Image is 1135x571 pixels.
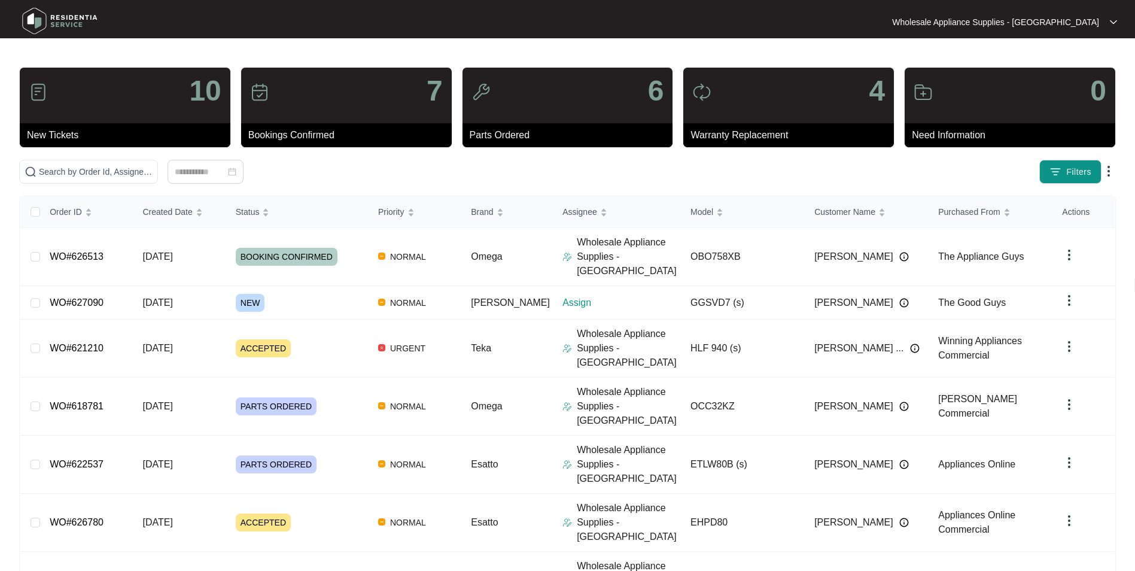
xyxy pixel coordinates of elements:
[1062,339,1076,354] img: dropdown arrow
[385,457,431,472] span: NORMAL
[681,286,805,320] td: GGSVD7 (s)
[470,128,673,142] p: Parts Ordered
[142,297,172,308] span: [DATE]
[471,343,491,353] span: Teka
[681,228,805,286] td: OBO758XB
[929,196,1052,228] th: Purchased From
[577,327,681,370] p: Wholesale Appliance Supplies - [GEOGRAPHIC_DATA]
[18,3,102,39] img: residentia service logo
[236,248,337,266] span: BOOKING CONFIRMED
[236,514,291,531] span: ACCEPTED
[50,205,82,218] span: Order ID
[50,297,104,308] a: WO#627090
[471,251,502,262] span: Omega
[562,460,572,469] img: Assigner Icon
[681,320,805,378] td: HLF 940 (s)
[385,399,431,414] span: NORMAL
[938,510,1015,534] span: Appliances Online Commercial
[690,205,713,218] span: Model
[562,252,572,262] img: Assigner Icon
[142,401,172,411] span: [DATE]
[899,402,909,411] img: Info icon
[1110,19,1117,25] img: dropdown arrow
[562,205,597,218] span: Assignee
[378,205,404,218] span: Priority
[385,250,431,264] span: NORMAL
[471,459,498,469] span: Esatto
[226,196,369,228] th: Status
[814,250,893,264] span: [PERSON_NAME]
[142,517,172,527] span: [DATE]
[562,518,572,527] img: Assigner Icon
[577,235,681,278] p: Wholesale Appliance Supplies - [GEOGRAPHIC_DATA]
[189,77,221,105] p: 10
[385,341,430,356] span: URGENT
[369,196,461,228] th: Priority
[385,515,431,530] span: NORMAL
[938,251,1024,262] span: The Appliance Guys
[938,205,1000,218] span: Purchased From
[427,77,443,105] p: 7
[39,165,153,178] input: Search by Order Id, Assignee Name, Customer Name, Brand and Model
[40,196,133,228] th: Order ID
[692,83,711,102] img: icon
[385,296,431,310] span: NORMAL
[938,297,1006,308] span: The Good Guys
[562,402,572,411] img: Assigner Icon
[1052,196,1115,228] th: Actions
[814,341,903,356] span: [PERSON_NAME] ...
[50,517,104,527] a: WO#626780
[899,518,909,527] img: Info icon
[690,128,894,142] p: Warranty Replacement
[1039,160,1101,184] button: filter iconFilters
[248,128,452,142] p: Bookings Confirmed
[1062,248,1076,262] img: dropdown arrow
[892,16,1099,28] p: Wholesale Appliance Supplies - [GEOGRAPHIC_DATA]
[814,457,893,472] span: [PERSON_NAME]
[562,344,572,353] img: Assigner Icon
[471,297,550,308] span: [PERSON_NAME]
[681,436,805,494] td: ETLW80B (s)
[236,455,317,473] span: PARTS ORDERED
[938,394,1017,418] span: [PERSON_NAME] Commercial
[910,344,920,353] img: Info icon
[25,166,36,178] img: search-icon
[648,77,664,105] p: 6
[814,205,875,218] span: Customer Name
[577,385,681,428] p: Wholesale Appliance Supplies - [GEOGRAPHIC_DATA]
[814,296,893,310] span: [PERSON_NAME]
[142,459,172,469] span: [DATE]
[1062,455,1076,470] img: dropdown arrow
[1062,397,1076,412] img: dropdown arrow
[577,443,681,486] p: Wholesale Appliance Supplies - [GEOGRAPHIC_DATA]
[236,397,317,415] span: PARTS ORDERED
[378,402,385,409] img: Vercel Logo
[899,298,909,308] img: Info icon
[142,205,192,218] span: Created Date
[471,205,493,218] span: Brand
[1049,166,1061,178] img: filter icon
[50,459,104,469] a: WO#622537
[681,196,805,228] th: Model
[1090,77,1106,105] p: 0
[27,128,230,142] p: New Tickets
[236,339,291,357] span: ACCEPTED
[899,460,909,469] img: Info icon
[133,196,226,228] th: Created Date
[869,77,885,105] p: 4
[471,401,502,411] span: Omega
[938,336,1022,360] span: Winning Appliances Commercial
[471,517,498,527] span: Esatto
[805,196,929,228] th: Customer Name
[461,196,553,228] th: Brand
[899,252,909,262] img: Info icon
[50,401,104,411] a: WO#618781
[1101,164,1116,178] img: dropdown arrow
[142,343,172,353] span: [DATE]
[236,294,265,312] span: NEW
[912,128,1115,142] p: Need Information
[914,83,933,102] img: icon
[142,251,172,262] span: [DATE]
[1066,166,1091,178] span: Filters
[562,296,681,310] p: Assign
